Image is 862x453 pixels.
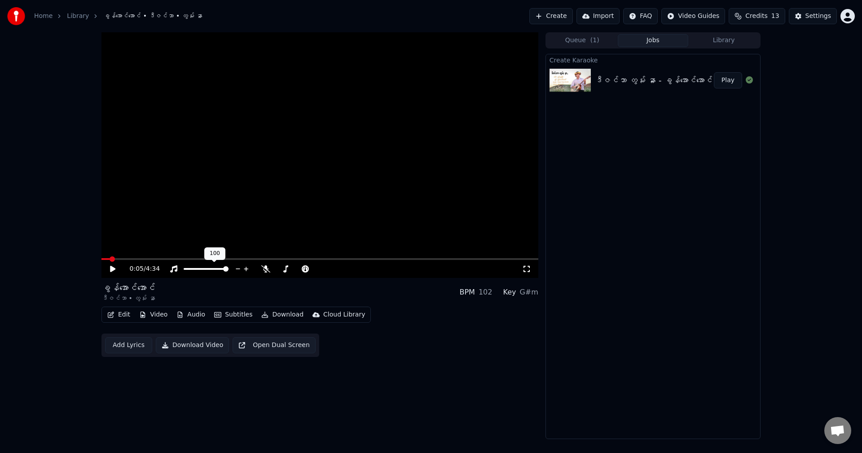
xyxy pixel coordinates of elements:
button: Download [258,308,307,321]
a: Home [34,12,53,21]
div: Cloud Library [323,310,365,319]
div: BPM [459,287,475,298]
span: ( 1 ) [590,36,599,45]
button: Download Video [156,337,229,353]
button: Credits13 [729,8,785,24]
span: 13 [771,12,779,21]
button: Subtitles [211,308,256,321]
div: Settings [805,12,831,21]
span: Credits [745,12,767,21]
nav: breadcrumb [34,12,202,21]
button: Jobs [618,34,689,47]
span: ခွန်အောင်အောင် • ဒီဇင်ဘာ • တွမ်ႏ နာꩻ [103,12,202,21]
button: Settings [789,8,837,24]
button: Edit [104,308,134,321]
button: Video [136,308,171,321]
button: Library [688,34,759,47]
button: Create [529,8,573,24]
button: Audio [173,308,209,321]
div: ဒီဇင်ဘာ တွမ်ႏ နာꩻ - ခွန်အောင်အောင် [594,74,712,87]
div: Create Karaoke [546,54,760,65]
div: G#m [519,287,538,298]
a: Open chat [824,417,851,444]
button: FAQ [623,8,658,24]
span: 0:05 [130,264,144,273]
button: Add Lyrics [105,337,152,353]
div: ခွန်အောင်အောင် [101,281,155,294]
button: Play [714,72,742,88]
div: / [130,264,151,273]
div: 100 [204,247,225,260]
a: Library [67,12,89,21]
button: Import [576,8,620,24]
div: 102 [479,287,493,298]
span: 4:34 [146,264,160,273]
button: Open Dual Screen [233,337,316,353]
div: ဒီဇင်ဘာ • တွမ်ႏ နာꩻ [101,294,155,303]
div: Key [503,287,516,298]
button: Video Guides [661,8,725,24]
button: Queue [547,34,618,47]
img: youka [7,7,25,25]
